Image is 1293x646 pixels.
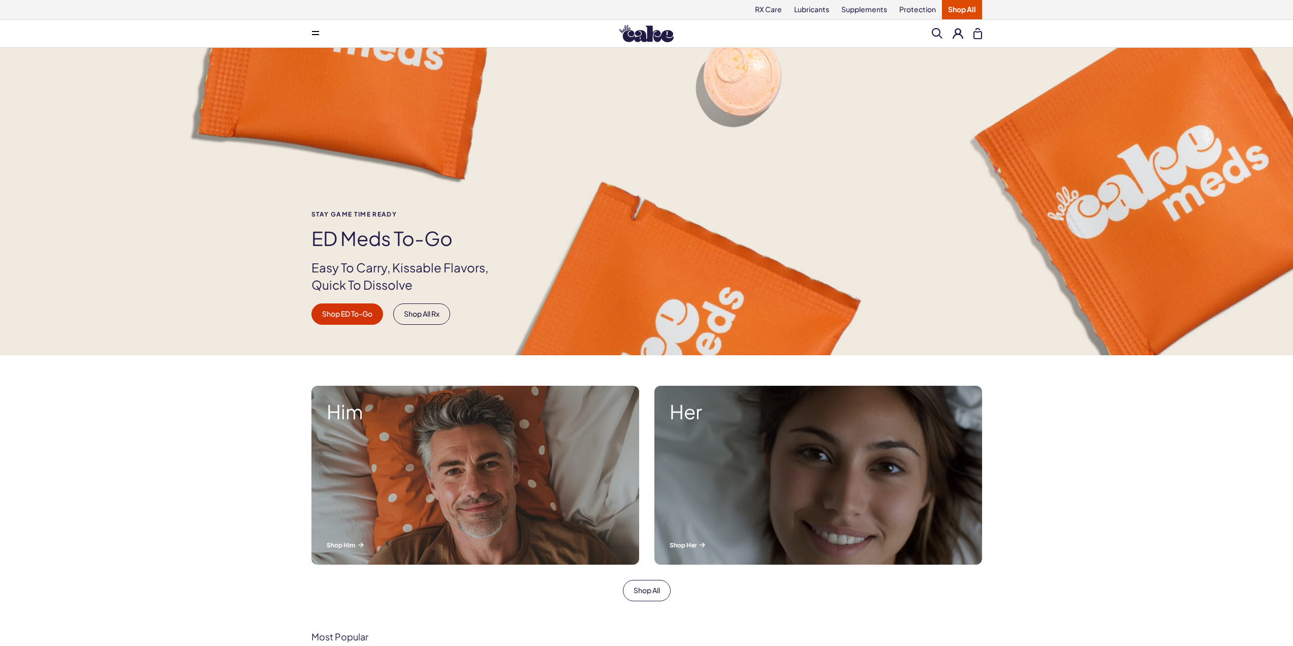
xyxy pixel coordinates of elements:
p: Shop Him [327,541,624,549]
a: Shop ED To-Go [311,303,383,325]
strong: Her [670,401,967,422]
strong: Him [327,401,624,422]
h1: ED Meds to-go [311,228,506,249]
img: Hello Cake [619,25,674,42]
p: Shop Her [670,541,967,549]
a: A woman smiling while lying in bed. Her Shop Her [647,378,990,572]
p: Easy To Carry, Kissable Flavors, Quick To Dissolve [311,259,506,293]
a: Shop All Rx [393,303,450,325]
a: A man smiling while lying in bed. Him Shop Him [304,378,647,572]
span: Stay Game time ready [311,211,506,218]
a: Shop All [623,580,671,601]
